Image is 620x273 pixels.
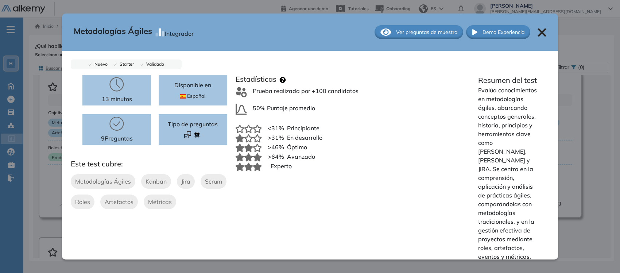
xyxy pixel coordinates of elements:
[253,86,359,98] span: Prueba realizada por +100 candidatos
[478,86,540,261] p: Evalúa conocimientos en metodologías ágiles, abarcando conceptos generales, historia, principios ...
[271,162,292,170] span: Experto
[168,120,218,128] span: Tipo de preguntas
[174,81,211,89] p: Disponible en
[287,124,319,132] span: Principiante
[184,131,191,138] img: Format test logo
[148,197,172,206] span: Métricas
[253,104,315,115] span: 50% Puntaje promedio
[165,26,194,38] div: Integrador
[92,61,108,67] span: Nuevo
[205,177,222,186] span: Scrum
[180,92,205,100] span: Español
[117,61,134,67] span: Starter
[287,153,315,160] span: Avanzado
[71,159,230,168] h3: Este test cubre:
[478,75,540,86] p: Resumen del test
[180,94,186,99] img: ESP
[75,177,131,186] span: Metodologías Ágiles
[193,131,200,138] img: Format test logo
[236,75,276,84] h3: Estadísticas
[268,153,284,160] span: >64%
[268,143,284,151] span: >46%
[396,28,457,36] span: Ver preguntas de muestra
[181,177,190,186] span: Jira
[143,61,164,67] span: Validado
[287,143,307,151] span: Óptimo
[105,197,133,206] span: Artefactos
[268,134,284,141] span: >31%
[74,25,152,39] span: Metodologías Ágiles
[75,197,90,206] span: Roles
[268,124,284,132] span: <31%
[101,134,133,143] p: 9 Preguntas
[102,95,132,103] p: 13 minutos
[287,134,322,141] span: En desarrollo
[483,28,524,36] span: Demo Experiencia
[146,177,167,186] span: Kanban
